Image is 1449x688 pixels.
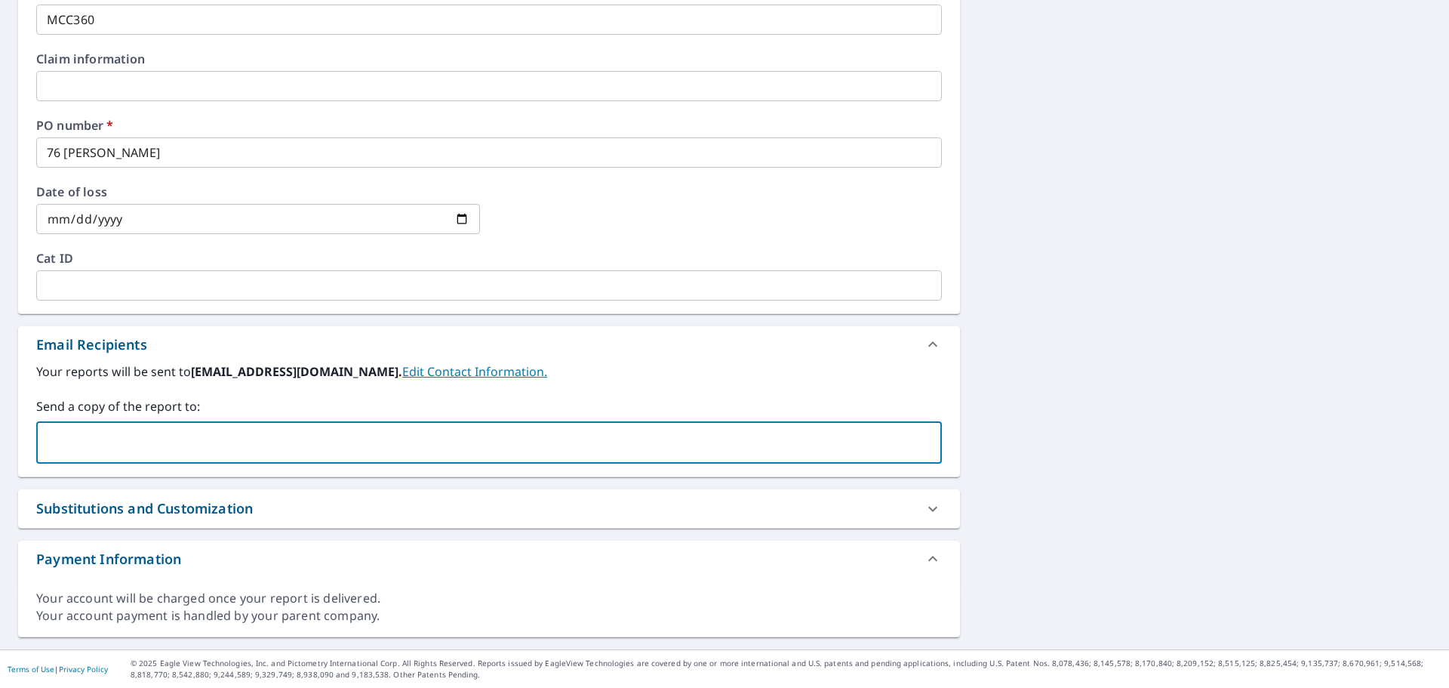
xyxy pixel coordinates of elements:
[18,326,960,363] div: Email Recipients
[191,363,402,380] b: [EMAIL_ADDRESS][DOMAIN_NAME].
[36,498,253,519] div: Substitutions and Customization
[131,658,1441,680] p: © 2025 Eagle View Technologies, Inc. and Pictometry International Corp. All Rights Reserved. Repo...
[36,252,942,264] label: Cat ID
[36,607,942,625] div: Your account payment is handled by your parent company.
[36,549,181,569] div: Payment Information
[36,335,147,355] div: Email Recipients
[36,363,942,381] label: Your reports will be sent to
[8,664,54,674] a: Terms of Use
[402,363,547,380] a: EditContactInfo
[18,541,960,577] div: Payment Information
[36,397,942,415] label: Send a copy of the report to:
[36,186,480,198] label: Date of loss
[59,664,108,674] a: Privacy Policy
[18,489,960,528] div: Substitutions and Customization
[8,665,108,674] p: |
[36,590,942,607] div: Your account will be charged once your report is delivered.
[36,53,942,65] label: Claim information
[36,119,942,131] label: PO number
